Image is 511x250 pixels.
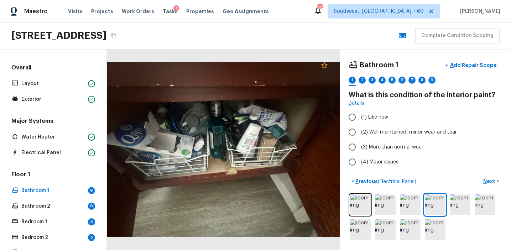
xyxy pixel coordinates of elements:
img: room img [475,194,495,215]
span: (1) Like new [361,114,388,121]
span: Geo Assignments [223,8,269,15]
h5: Overall [10,64,97,73]
span: (4) Major issues [361,158,398,166]
div: 6 [398,77,406,84]
span: Work Orders [122,8,154,15]
h5: Major Systems [10,117,97,126]
img: room img [425,219,445,240]
button: +Add Repair Scope [440,58,502,73]
p: Bedroom 2 [21,234,85,241]
div: 704 [317,4,322,11]
h4: Bathroom 1 [359,61,398,70]
span: Southwest, [GEOGRAPHIC_DATA] + 60 [334,8,424,15]
p: Previous [354,178,416,185]
p: Exterior [21,96,85,103]
span: Maestro [24,8,48,15]
img: room img [450,194,470,215]
img: room img [350,194,371,215]
div: 1 [349,77,356,84]
span: ( Electrical Panel ) [378,179,416,184]
img: room img [400,194,421,215]
p: Electrical Panel [21,149,85,156]
div: 8 [418,77,426,84]
div: 9 [88,187,95,194]
p: Bedroom 1 [21,218,85,225]
p: Add Repair Scope [449,62,497,69]
h4: What is this condition of the interior paint? [349,90,502,100]
span: (2) Well maintained, minor wear and tear [361,129,457,136]
a: Details [349,100,364,107]
div: 5 [88,234,95,241]
span: Visits [68,8,83,15]
div: 9 [428,77,436,84]
p: Bathroom 2 [21,203,85,210]
h5: Floor 1 [10,171,97,180]
img: room img [350,219,371,240]
img: room img [400,219,421,240]
p: Water Heater [21,134,85,141]
div: 3 [369,77,376,84]
div: 1 [173,5,179,12]
span: Projects [91,8,113,15]
button: Copy Address [109,31,119,40]
img: room img [375,194,396,215]
div: 9 [88,203,95,210]
p: Next [483,178,497,185]
span: (3) More than normal wear [361,144,423,151]
div: 5 [389,77,396,84]
div: 5 [88,218,95,225]
span: Properties [186,8,214,15]
h2: [STREET_ADDRESS] [11,29,106,42]
p: Layout [21,80,85,87]
button: <Previous(Electrical Panel) [349,176,419,187]
span: [PERSON_NAME] [457,8,500,15]
button: Next> [480,176,502,187]
span: Tasks [163,9,178,14]
img: room img [425,194,445,215]
div: 2 [359,77,366,84]
div: 7 [408,77,416,84]
img: room img [375,219,396,240]
p: Bathroom 1 [21,187,85,194]
div: 4 [379,77,386,84]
